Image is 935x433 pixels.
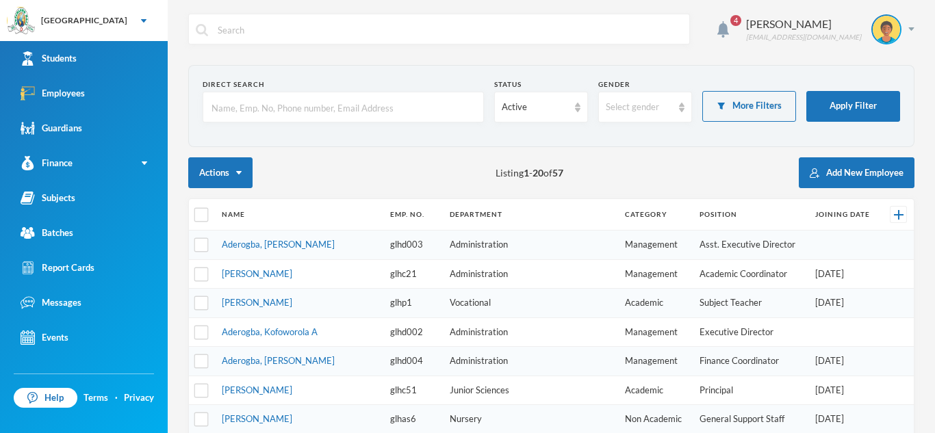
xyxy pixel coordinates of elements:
[746,16,861,32] div: [PERSON_NAME]
[618,259,693,289] td: Management
[443,289,618,318] td: Vocational
[222,355,335,366] a: Aderogba, [PERSON_NAME]
[84,391,108,405] a: Terms
[494,79,588,90] div: Status
[21,296,81,310] div: Messages
[21,86,85,101] div: Employees
[799,157,914,188] button: Add New Employee
[598,79,692,90] div: Gender
[618,317,693,347] td: Management
[188,157,253,188] button: Actions
[873,16,900,43] img: STUDENT
[894,210,904,220] img: +
[443,317,618,347] td: Administration
[203,79,484,90] div: Direct Search
[222,413,292,424] a: [PERSON_NAME]
[808,347,881,376] td: [DATE]
[502,101,568,114] div: Active
[443,199,618,231] th: Department
[730,15,741,26] span: 4
[533,167,543,179] b: 20
[383,259,443,289] td: glhc21
[222,326,318,337] a: Aderogba, Kofoworola A
[124,391,154,405] a: Privacy
[222,384,292,395] a: [PERSON_NAME]
[693,231,808,260] td: Asst. Executive Director
[552,167,563,179] b: 57
[808,289,881,318] td: [DATE]
[693,347,808,376] td: Finance Coordinator
[21,156,73,170] div: Finance
[383,231,443,260] td: glhd003
[383,317,443,347] td: glhd002
[115,391,118,405] div: ·
[693,317,808,347] td: Executive Director
[693,289,808,318] td: Subject Teacher
[443,347,618,376] td: Administration
[216,14,682,45] input: Search
[8,8,35,35] img: logo
[618,289,693,318] td: Academic
[383,347,443,376] td: glhd004
[693,199,808,231] th: Position
[383,199,443,231] th: Emp. No.
[618,347,693,376] td: Management
[14,388,77,408] a: Help
[443,259,618,289] td: Administration
[222,297,292,308] a: [PERSON_NAME]
[693,259,808,289] td: Academic Coordinator
[808,199,881,231] th: Joining Date
[210,92,476,123] input: Name, Emp. No, Phone number, Email Address
[606,101,672,114] div: Select gender
[222,268,292,279] a: [PERSON_NAME]
[746,32,861,42] div: [EMAIL_ADDRESS][DOMAIN_NAME]
[618,231,693,260] td: Management
[383,289,443,318] td: glhp1
[443,231,618,260] td: Administration
[383,376,443,405] td: glhc51
[496,166,563,180] span: Listing - of
[618,376,693,405] td: Academic
[21,191,75,205] div: Subjects
[618,199,693,231] th: Category
[21,121,82,135] div: Guardians
[806,91,900,122] button: Apply Filter
[443,376,618,405] td: Junior Sciences
[524,167,529,179] b: 1
[21,330,68,345] div: Events
[808,259,881,289] td: [DATE]
[21,51,77,66] div: Students
[808,376,881,405] td: [DATE]
[215,199,383,231] th: Name
[222,239,335,250] a: Aderogba, [PERSON_NAME]
[693,376,808,405] td: Principal
[702,91,796,122] button: More Filters
[21,261,94,275] div: Report Cards
[21,226,73,240] div: Batches
[41,14,127,27] div: [GEOGRAPHIC_DATA]
[196,24,208,36] img: search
